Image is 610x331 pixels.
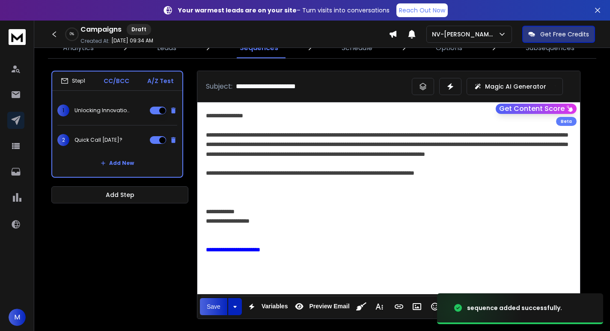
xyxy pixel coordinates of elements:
[152,38,182,58] a: Leads
[61,77,85,85] div: Step 1
[432,30,498,39] p: NV-[PERSON_NAME]
[80,38,110,45] p: Created At:
[127,24,151,35] div: Draft
[94,155,141,172] button: Add New
[200,298,227,315] button: Save
[51,71,183,178] li: Step1CC/BCCA/Z Test1Unlocking Innovation & Efficiency2Quick Call [DATE]?Add New
[9,309,26,326] button: M
[307,303,351,310] span: Preview Email
[353,298,369,315] button: Clean HTML
[57,104,69,116] span: 1
[70,32,74,37] p: 0 %
[178,6,390,15] p: – Turn visits into conversations
[235,38,283,58] a: Sequences
[556,117,577,126] div: Beta
[57,134,69,146] span: 2
[526,43,574,53] p: Subsequences
[178,6,297,15] strong: Your warmest leads are on your site
[399,6,445,15] p: Reach Out Now
[63,43,94,53] p: Analytics
[396,3,448,17] a: Reach Out Now
[431,38,467,58] a: Options
[240,43,278,53] p: Sequences
[147,77,174,85] p: A/Z Test
[58,38,99,58] a: Analytics
[9,29,26,45] img: logo
[206,81,232,92] p: Subject:
[244,298,290,315] button: Variables
[51,186,188,203] button: Add Step
[427,298,443,315] button: Emoticons
[521,38,580,58] a: Subsequences
[291,298,351,315] button: Preview Email
[540,30,589,39] p: Get Free Credits
[409,298,425,315] button: Insert Image (Ctrl+P)
[371,298,387,315] button: More Text
[391,298,407,315] button: Insert Link (Ctrl+K)
[467,304,562,312] div: sequence added successfully.
[522,26,595,43] button: Get Free Credits
[104,77,129,85] p: CC/BCC
[74,137,122,143] p: Quick Call [DATE]?
[74,107,129,114] p: Unlocking Innovation & Efficiency
[80,24,122,35] h1: Campaigns
[436,43,462,53] p: Options
[111,37,153,44] p: [DATE] 09:34 AM
[157,43,176,53] p: Leads
[260,303,290,310] span: Variables
[467,78,563,95] button: Magic AI Generator
[485,82,546,91] p: Magic AI Generator
[342,43,372,53] p: Schedule
[336,38,378,58] a: Schedule
[496,104,577,114] button: Get Content Score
